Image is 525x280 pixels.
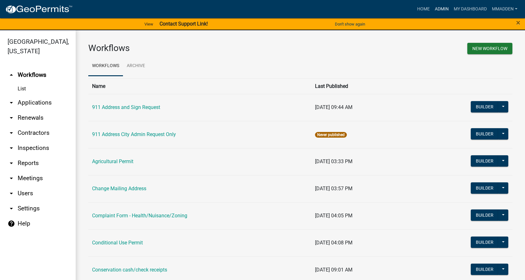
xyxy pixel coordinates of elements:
[315,267,353,273] span: [DATE] 09:01 AM
[516,19,520,26] button: Close
[123,56,149,76] a: Archive
[8,129,15,137] i: arrow_drop_down
[8,114,15,122] i: arrow_drop_down
[471,182,499,194] button: Builder
[8,174,15,182] i: arrow_drop_down
[92,131,176,137] a: 911 Address City Admin Request Only
[8,190,15,197] i: arrow_drop_down
[471,237,499,248] button: Builder
[8,220,15,227] i: help
[315,104,353,110] span: [DATE] 09:44 AM
[88,78,311,94] th: Name
[471,128,499,140] button: Builder
[160,21,208,27] strong: Contact Support Link!
[8,71,15,79] i: arrow_drop_up
[471,209,499,221] button: Builder
[142,19,156,29] a: View
[467,43,512,54] button: New Workflow
[311,78,435,94] th: Last Published
[315,213,353,219] span: [DATE] 04:05 PM
[92,267,167,273] a: Conservation cash/check receipts
[8,205,15,212] i: arrow_drop_down
[516,18,520,27] span: ×
[92,240,143,246] a: Conditional Use Permit
[92,213,187,219] a: Complaint Form - Health/Nuisance/Zoning
[489,3,520,15] a: mmadden
[8,144,15,152] i: arrow_drop_down
[471,101,499,112] button: Builder
[315,186,353,191] span: [DATE] 03:57 PM
[92,104,160,110] a: 911 Address and Sign Request
[415,3,432,15] a: Home
[315,158,353,164] span: [DATE] 03:33 PM
[8,159,15,167] i: arrow_drop_down
[451,3,489,15] a: My Dashboard
[471,155,499,167] button: Builder
[471,264,499,275] button: Builder
[432,3,451,15] a: Admin
[92,158,133,164] a: Agricultural Permit
[315,132,347,138] span: Never published
[88,56,123,76] a: Workflows
[8,99,15,106] i: arrow_drop_down
[315,240,353,246] span: [DATE] 04:08 PM
[92,186,146,191] a: Change Mailing Address
[332,19,368,29] button: Don't show again
[88,43,296,54] h3: Workflows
